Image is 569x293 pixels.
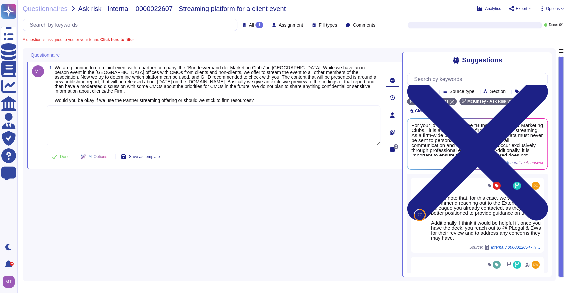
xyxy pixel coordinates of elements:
[411,73,547,85] input: Search by keywords
[249,23,254,27] span: All
[485,7,501,11] span: Analytics
[32,65,44,77] img: user
[23,38,134,42] span: A question is assigned to you or your team.
[55,65,376,103] span: We are planning to do a joint event with a partner company, the "Bundesverband der Marketing Club...
[477,6,501,11] button: Analytics
[3,276,15,288] img: user
[78,5,286,12] span: Ask risk - Internal - 0000022607 - Streaming platform for a client event
[469,245,541,250] span: Source:
[532,261,540,269] img: user
[546,7,560,11] span: Options
[394,144,398,149] span: 0
[10,262,14,266] div: 9+
[417,213,422,217] span: 77
[31,53,60,57] span: Questionnaire
[353,23,375,27] span: Comments
[491,245,541,249] span: Internal / 0000022054 - Risk support - report for climate week [GEOGRAPHIC_DATA]
[47,150,75,163] button: Done
[60,155,70,159] span: Done
[26,19,237,31] input: Search by keywords
[129,155,160,159] span: Save as template
[89,155,107,159] span: AI Options
[99,37,134,42] b: Click here to filter
[23,5,68,12] span: Questionnaires
[532,182,540,190] img: user
[559,23,564,27] span: 0 / 1
[319,23,337,27] span: Fill types
[47,65,52,70] span: 1
[255,22,263,28] div: 1
[549,23,558,27] span: Done:
[516,7,527,11] span: Export
[116,150,165,163] button: Save as template
[1,274,19,289] button: user
[279,23,303,27] span: Assignment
